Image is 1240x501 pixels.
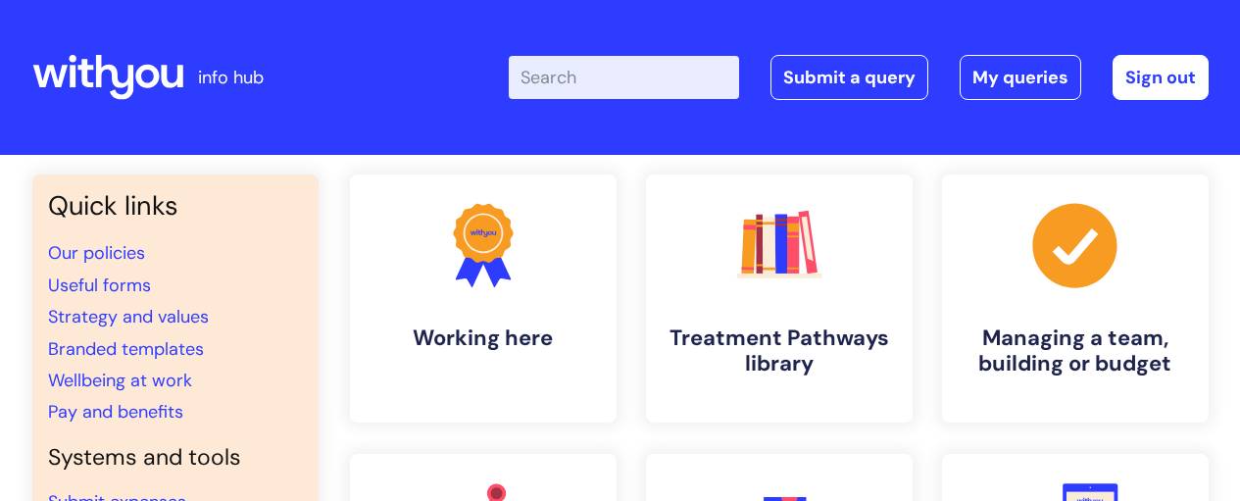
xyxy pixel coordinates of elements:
[770,55,928,100] a: Submit a query
[48,400,183,424] a: Pay and benefits
[646,175,913,423] a: Treatment Pathways library
[48,444,303,472] h4: Systems and tools
[48,241,145,265] a: Our policies
[48,305,209,328] a: Strategy and values
[48,190,303,222] h3: Quick links
[958,326,1193,377] h4: Managing a team, building or budget
[48,369,192,392] a: Wellbeing at work
[662,326,897,377] h4: Treatment Pathways library
[350,175,617,423] a: Working here
[960,55,1081,100] a: My queries
[1113,55,1209,100] a: Sign out
[509,56,739,99] input: Search
[366,326,601,351] h4: Working here
[48,337,204,361] a: Branded templates
[48,274,151,297] a: Useful forms
[509,55,1209,100] div: | -
[942,175,1209,423] a: Managing a team, building or budget
[198,62,264,93] p: info hub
